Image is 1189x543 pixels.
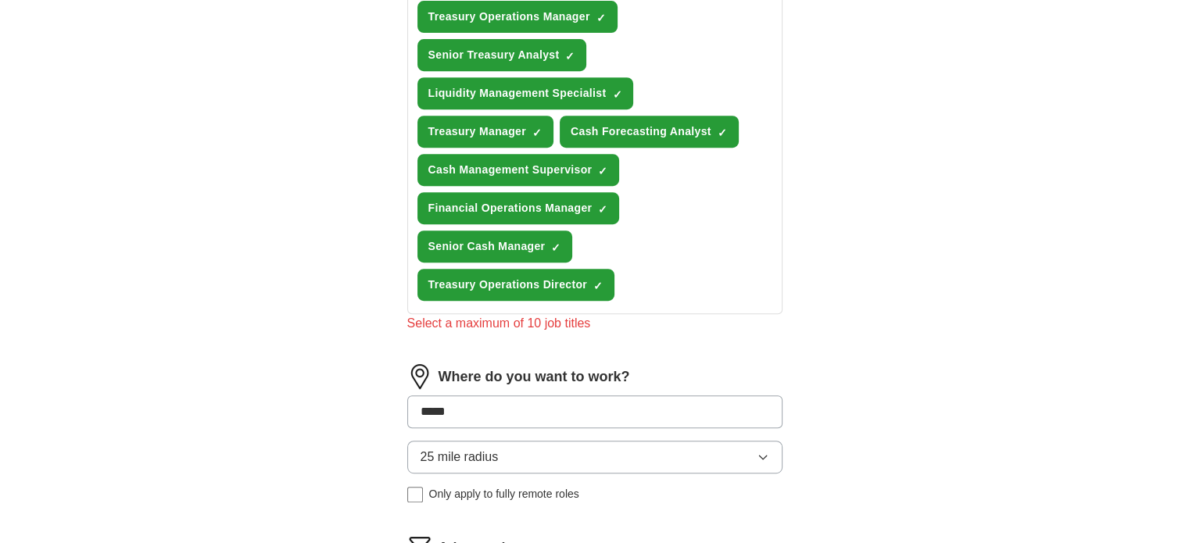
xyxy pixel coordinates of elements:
[421,448,499,466] span: 25 mile radius
[428,162,593,178] span: Cash Management Supervisor
[596,12,606,24] span: ✓
[407,314,783,333] div: Select a maximum of 10 job titles
[612,88,621,101] span: ✓
[417,39,587,71] button: Senior Treasury Analyst✓
[560,116,739,148] button: Cash Forecasting Analyst✓
[407,487,423,502] input: Only apply to fully remote roles
[551,241,560,254] span: ✓
[428,85,607,102] span: Liquidity Management Specialist
[598,203,607,216] span: ✓
[532,127,542,139] span: ✓
[407,364,432,389] img: location.png
[565,50,575,63] span: ✓
[598,165,607,177] span: ✓
[417,1,618,33] button: Treasury Operations Manager✓
[571,123,711,140] span: Cash Forecasting Analyst
[428,277,588,293] span: Treasury Operations Director
[417,154,620,186] button: Cash Management Supervisor✓
[417,269,615,301] button: Treasury Operations Director✓
[428,238,546,255] span: Senior Cash Manager
[439,366,630,388] label: Where do you want to work?
[429,486,579,502] span: Only apply to fully remote roles
[428,200,593,216] span: Financial Operations Manager
[428,47,560,63] span: Senior Treasury Analyst
[593,280,603,292] span: ✓
[428,9,590,25] span: Treasury Operations Manager
[417,116,553,148] button: Treasury Manager✓
[417,77,634,109] button: Liquidity Management Specialist✓
[718,127,727,139] span: ✓
[407,441,783,473] button: 25 mile radius
[417,192,620,224] button: Financial Operations Manager✓
[428,123,526,140] span: Treasury Manager
[417,230,573,263] button: Senior Cash Manager✓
